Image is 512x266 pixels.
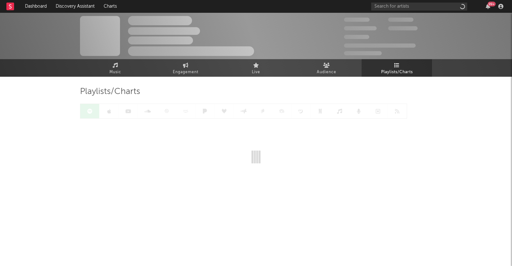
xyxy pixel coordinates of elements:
[488,2,496,6] div: 99 +
[150,59,221,77] a: Engagement
[388,26,418,30] span: 1.000.000
[486,4,490,9] button: 99+
[252,68,260,76] span: Live
[221,59,291,77] a: Live
[109,68,121,76] span: Music
[80,59,150,77] a: Music
[388,18,413,22] span: 100.000
[291,59,362,77] a: Audience
[344,43,416,48] span: 50.000.000 Monthly Listeners
[173,68,198,76] span: Engagement
[362,59,432,77] a: Playlists/Charts
[344,35,369,39] span: 100.000
[344,26,377,30] span: 50.000.000
[80,88,140,96] span: Playlists/Charts
[371,3,467,11] input: Search for artists
[344,18,370,22] span: 300.000
[317,68,336,76] span: Audience
[344,51,382,55] span: Jump Score: 85.0
[381,68,413,76] span: Playlists/Charts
